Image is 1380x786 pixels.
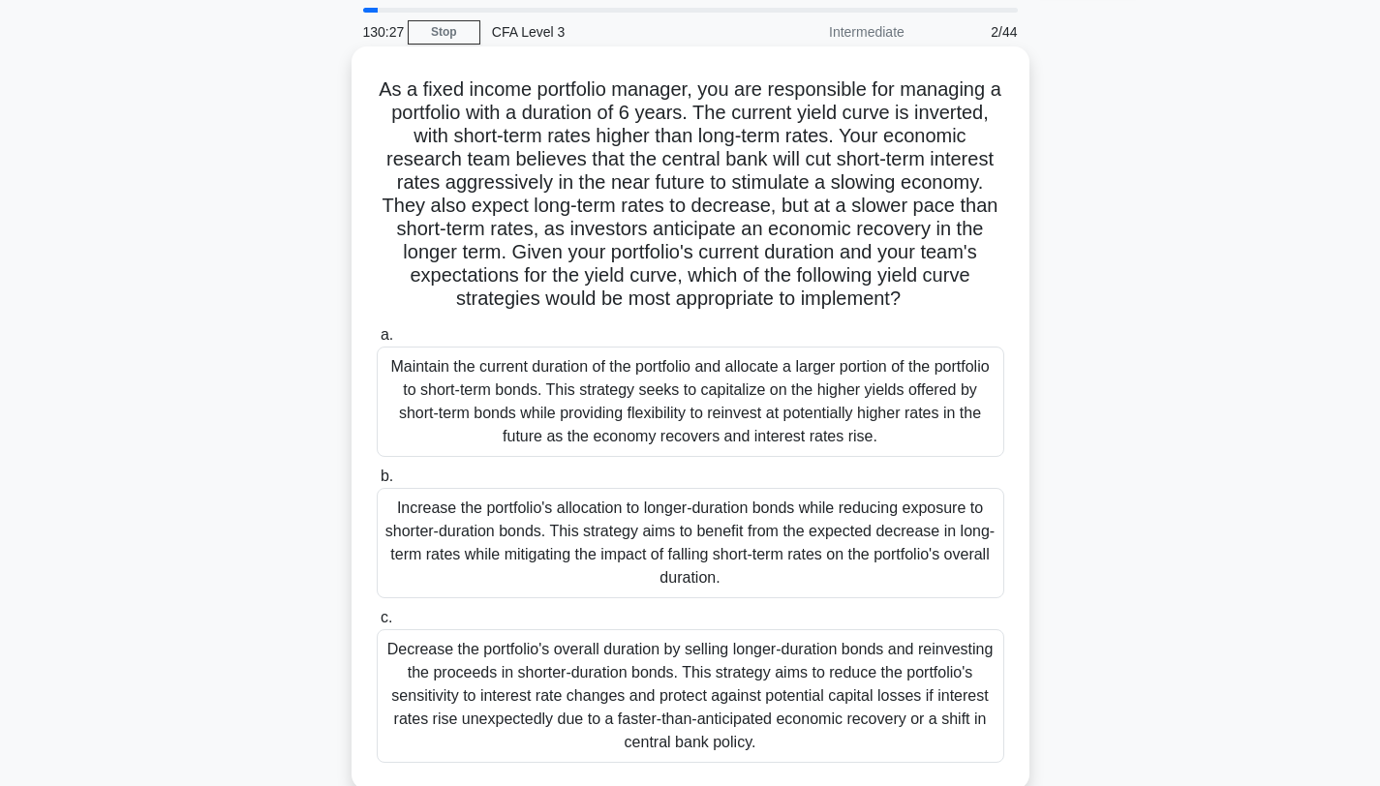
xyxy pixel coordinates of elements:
div: Maintain the current duration of the portfolio and allocate a larger portion of the portfolio to ... [377,347,1004,457]
div: Intermediate [747,13,916,51]
div: CFA Level 3 [480,13,747,51]
div: 2/44 [916,13,1029,51]
div: Decrease the portfolio's overall duration by selling longer-duration bonds and reinvesting the pr... [377,629,1004,763]
span: c. [381,609,392,625]
span: b. [381,468,393,484]
h5: As a fixed income portfolio manager, you are responsible for managing a portfolio with a duration... [375,77,1006,312]
span: a. [381,326,393,343]
div: Increase the portfolio's allocation to longer-duration bonds while reducing exposure to shorter-d... [377,488,1004,598]
a: Stop [408,20,480,45]
div: 130:27 [352,13,408,51]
